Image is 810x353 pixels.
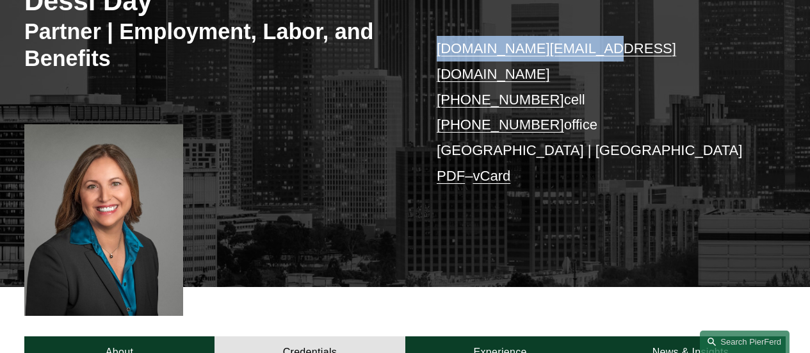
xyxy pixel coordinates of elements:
[437,36,754,188] p: cell office [GEOGRAPHIC_DATA] | [GEOGRAPHIC_DATA] –
[700,331,790,353] a: Search this site
[437,40,676,82] a: [DOMAIN_NAME][EMAIL_ADDRESS][DOMAIN_NAME]
[24,18,405,72] h3: Partner | Employment, Labor, and Benefits
[473,168,510,184] a: vCard
[437,92,564,108] a: [PHONE_NUMBER]
[437,117,564,133] a: [PHONE_NUMBER]
[437,168,465,184] a: PDF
